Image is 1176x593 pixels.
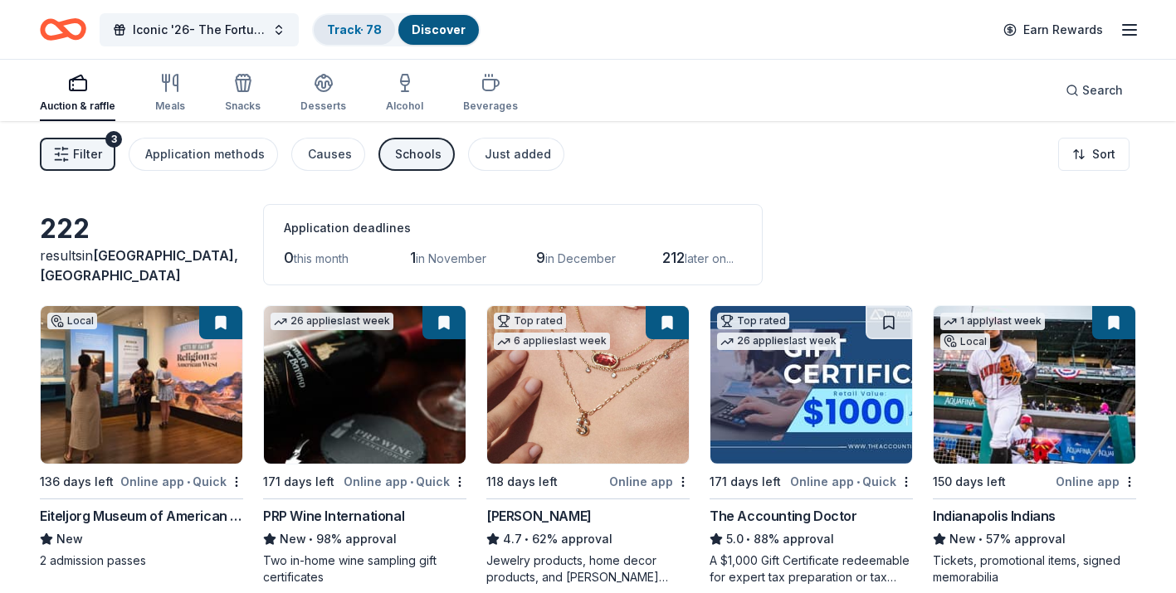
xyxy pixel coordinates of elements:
button: Meals [155,66,185,121]
span: in December [545,251,616,265]
span: • [525,532,529,546]
span: 4.7 [503,529,522,549]
button: Auction & raffle [40,66,115,121]
div: Two in-home wine sampling gift certificates [263,552,466,586]
div: 98% approval [263,529,466,549]
button: Snacks [225,66,261,121]
span: this month [294,251,349,265]
span: [GEOGRAPHIC_DATA], [GEOGRAPHIC_DATA] [40,247,238,284]
div: Alcohol [386,100,423,113]
div: 26 applies last week [717,333,840,350]
div: Tickets, promotional items, signed memorabilia [933,552,1136,586]
img: Image for Indianapolis Indians [934,306,1135,464]
div: Beverages [463,100,518,113]
div: Snacks [225,100,261,113]
div: [PERSON_NAME] [486,506,592,526]
div: Application deadlines [284,218,742,238]
div: Local [47,313,97,329]
a: Image for The Accounting DoctorTop rated26 applieslast week171 days leftOnline app•QuickThe Accou... [710,305,913,586]
span: • [309,532,313,546]
span: 5.0 [726,529,744,549]
div: 6 applies last week [494,333,610,350]
button: Alcohol [386,66,423,121]
button: Just added [468,138,564,171]
span: New [949,529,976,549]
div: 3 [105,131,122,148]
a: Image for Kendra ScottTop rated6 applieslast week118 days leftOnline app[PERSON_NAME]4.7•62% appr... [486,305,690,586]
a: Image for Indianapolis Indians1 applylast weekLocal150 days leftOnline appIndianapolis IndiansNew... [933,305,1136,586]
div: The Accounting Doctor [710,506,857,526]
button: Search [1052,74,1136,107]
div: Top rated [717,313,789,329]
div: Online app Quick [120,471,243,492]
div: Auction & raffle [40,100,115,113]
div: Eiteljorg Museum of American Indians and Western Art [40,506,243,526]
span: • [746,532,750,546]
span: New [280,529,306,549]
img: Image for The Accounting Doctor [710,306,912,464]
img: Image for Kendra Scott [487,306,689,464]
button: Iconic '26- The Fortune Academy Presents the Roaring 20's [100,13,299,46]
div: 88% approval [710,529,913,549]
button: Beverages [463,66,518,121]
span: Iconic '26- The Fortune Academy Presents the Roaring 20's [133,20,266,40]
div: A $1,000 Gift Certificate redeemable for expert tax preparation or tax resolution services—recipi... [710,552,913,586]
div: Desserts [300,100,346,113]
button: Causes [291,138,365,171]
div: Schools [395,144,442,164]
span: 9 [536,249,545,266]
div: Online app Quick [344,471,466,492]
span: New [56,529,83,549]
div: 150 days left [933,472,1006,492]
div: Online app Quick [790,471,913,492]
div: 57% approval [933,529,1136,549]
a: Home [40,10,86,49]
button: Track· 78Discover [312,13,481,46]
div: 222 [40,212,243,245]
span: Sort [1092,144,1115,164]
span: • [978,532,983,546]
span: Filter [73,144,102,164]
div: Application methods [145,144,265,164]
span: in [40,247,238,284]
span: • [410,475,413,488]
div: 171 days left [710,472,781,492]
div: Top rated [494,313,566,329]
div: Local [940,333,990,350]
div: 118 days left [486,472,558,492]
span: in November [416,251,486,265]
div: results [40,245,243,285]
div: Causes [308,144,352,164]
div: 2 admission passes [40,552,243,569]
div: 171 days left [263,472,334,492]
span: 1 [410,249,416,266]
button: Application methods [129,138,278,171]
button: Desserts [300,66,346,121]
div: Just added [485,144,551,164]
span: • [856,475,860,488]
button: Schools [378,138,455,171]
a: Earn Rewards [993,15,1113,45]
div: Jewelry products, home decor products, and [PERSON_NAME] Gives Back event in-store or online (or ... [486,552,690,586]
a: Discover [412,22,466,36]
span: Search [1082,80,1123,100]
button: Sort [1058,138,1130,171]
span: 0 [284,249,294,266]
span: later on... [685,251,734,265]
div: PRP Wine International [263,506,404,526]
div: Online app [609,471,690,492]
a: Track· 78 [327,22,382,36]
div: 136 days left [40,472,114,492]
div: 62% approval [486,529,690,549]
img: Image for PRP Wine International [264,306,466,464]
div: Online app [1056,471,1136,492]
span: 212 [662,249,685,266]
div: 26 applies last week [271,313,393,330]
img: Image for Eiteljorg Museum of American Indians and Western Art [41,306,242,464]
div: 1 apply last week [940,313,1045,330]
a: Image for PRP Wine International26 applieslast week171 days leftOnline app•QuickPRP Wine Internat... [263,305,466,586]
div: Indianapolis Indians [933,506,1056,526]
a: Image for Eiteljorg Museum of American Indians and Western ArtLocal136 days leftOnline app•QuickE... [40,305,243,569]
button: Filter3 [40,138,115,171]
span: • [187,475,190,488]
